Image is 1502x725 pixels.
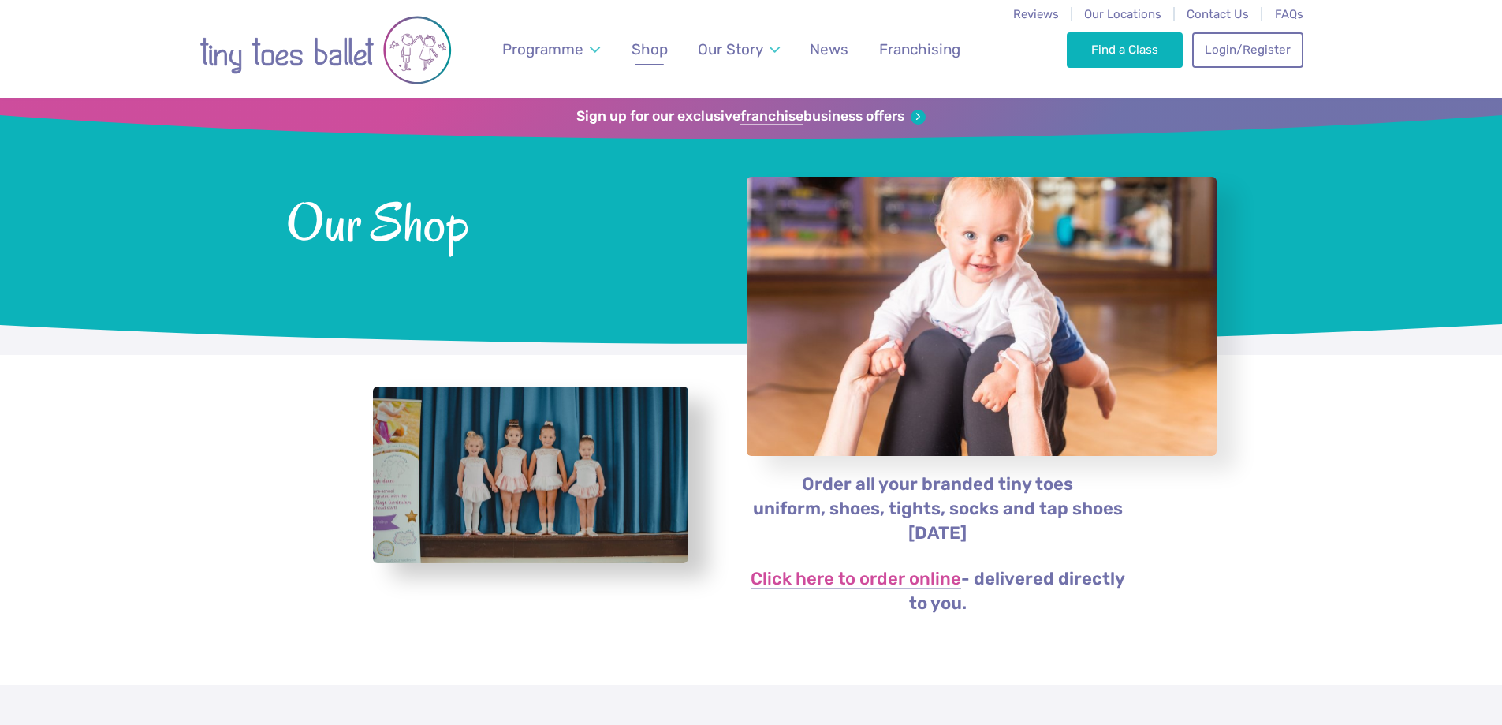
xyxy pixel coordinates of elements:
[1067,32,1183,67] a: Find a Class
[1192,32,1303,67] a: Login/Register
[746,473,1130,546] p: Order all your branded tiny toes uniform, shoes, tights, socks and tap shoes [DATE]
[871,31,967,68] a: Franchising
[624,31,675,68] a: Shop
[746,567,1130,616] p: - delivered directly to you.
[690,31,787,68] a: Our Story
[199,10,452,90] img: tiny toes ballet
[286,189,705,252] span: Our Shop
[373,387,688,564] a: View full-size image
[1187,7,1249,21] a: Contact Us
[879,40,960,58] span: Franchising
[810,40,848,58] span: News
[803,31,856,68] a: News
[1013,7,1059,21] a: Reviews
[698,40,763,58] span: Our Story
[1275,7,1303,21] a: FAQs
[632,40,668,58] span: Shop
[740,108,803,125] strong: franchise
[1084,7,1161,21] a: Our Locations
[494,31,607,68] a: Programme
[751,570,961,589] a: Click here to order online
[576,108,926,125] a: Sign up for our exclusivefranchisebusiness offers
[502,40,583,58] span: Programme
